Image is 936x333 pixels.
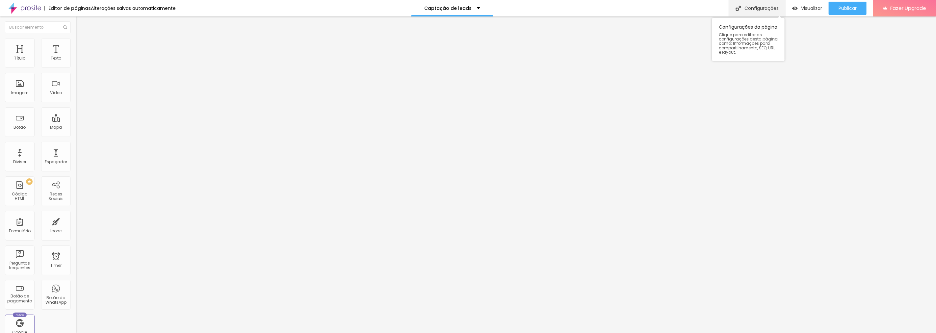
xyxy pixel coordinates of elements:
[801,6,822,11] span: Visualizar
[50,125,62,130] div: Mapa
[50,229,62,233] div: Ícone
[13,160,26,164] div: Divisor
[43,192,69,201] div: Redes Sociais
[5,21,71,33] input: Buscar elemento
[7,192,33,201] div: Código HTML
[14,125,26,130] div: Botão
[50,90,62,95] div: Vídeo
[63,25,67,29] img: Icone
[792,6,798,11] img: view-1.svg
[712,18,785,61] div: Configurações da página
[13,313,27,317] div: Novo
[7,294,33,303] div: Botão de pagamento
[44,6,91,11] div: Editor de páginas
[51,56,61,61] div: Texto
[45,160,67,164] div: Espaçador
[7,261,33,270] div: Perguntas frequentes
[829,2,867,15] button: Publicar
[736,6,741,11] img: Icone
[786,2,829,15] button: Visualizar
[76,16,936,333] iframe: Editor
[719,33,778,54] span: Clique para editar as configurações desta página como: Informações para compartilhamento, SEO, UR...
[890,5,926,11] span: Fazer Upgrade
[50,263,62,268] div: Timer
[43,295,69,305] div: Botão do WhatsApp
[839,6,857,11] span: Publicar
[11,90,29,95] div: Imagem
[14,56,25,61] div: Título
[425,6,472,11] p: Captação de leads
[9,229,31,233] div: Formulário
[91,6,176,11] div: Alterações salvas automaticamente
